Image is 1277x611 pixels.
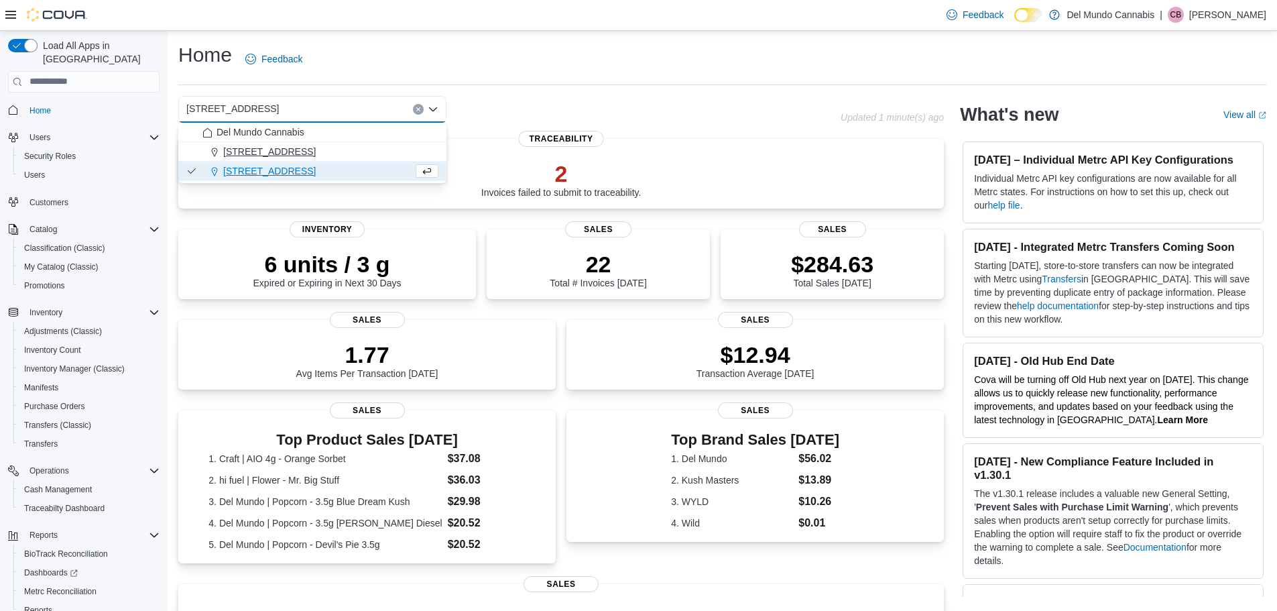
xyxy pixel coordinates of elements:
[19,380,64,396] a: Manifests
[178,142,446,162] button: [STREET_ADDRESS]
[178,42,232,68] h1: Home
[519,131,604,147] span: Traceability
[24,364,125,374] span: Inventory Manager (Classic)
[24,103,56,119] a: Home
[13,239,165,258] button: Classification (Classic)
[24,262,99,272] span: My Catalog (Classic)
[976,502,1168,512] strong: Prevent Sales with Purchase Limit Warning
[13,582,165,601] button: Metrc Reconciliation
[974,259,1252,326] p: Starting [DATE], store-to-store transfers can now be integrated with Metrc using in [GEOGRAPHIC_D...
[24,221,62,237] button: Catalog
[448,515,526,531] dd: $20.52
[330,312,405,328] span: Sales
[24,304,160,321] span: Inventory
[974,153,1252,166] h3: [DATE] – Individual Metrc API Key Configurations
[1223,109,1266,120] a: View allExternal link
[13,435,165,453] button: Transfers
[27,8,87,21] img: Cova
[24,567,78,578] span: Dashboards
[24,345,81,355] span: Inventory Count
[481,160,642,187] p: 2
[791,251,873,288] div: Total Sales [DATE]
[13,341,165,359] button: Inventory Count
[671,432,839,448] h3: Top Brand Sales [DATE]
[19,323,160,339] span: Adjustments (Classic)
[19,398,160,414] span: Purchase Orders
[3,192,165,212] button: Customers
[550,251,646,278] p: 22
[19,417,97,433] a: Transfers (Classic)
[24,527,63,543] button: Reports
[798,451,839,467] dd: $56.02
[19,361,130,377] a: Inventory Manager (Classic)
[29,105,51,116] span: Home
[223,164,316,178] span: [STREET_ADDRESS]
[19,584,102,600] a: Metrc Reconciliation
[671,495,793,508] dt: 3. WYLD
[223,145,316,158] span: [STREET_ADDRESS]
[696,341,814,368] p: $12.94
[428,104,438,115] button: Close list of options
[19,565,160,581] span: Dashboards
[13,322,165,341] button: Adjustments (Classic)
[19,342,160,358] span: Inventory Count
[987,200,1020,211] a: help file
[208,516,442,530] dt: 4. Del Mundo | Popcorn - 3.5g [PERSON_NAME] Diesel
[24,129,56,146] button: Users
[13,545,165,563] button: BioTrack Reconciliation
[13,166,165,184] button: Users
[19,436,63,452] a: Transfers
[24,463,160,479] span: Operations
[1042,274,1081,284] a: Transfers
[208,538,442,551] dt: 5. Del Mundo | Popcorn - Devil's Pie 3.5g
[13,499,165,518] button: Traceabilty Dashboard
[296,341,438,379] div: Avg Items Per Transaction [DATE]
[24,549,108,559] span: BioTrack Reconciliation
[974,354,1252,368] h3: [DATE] - Old Hub End Date
[524,576,599,592] span: Sales
[29,132,50,143] span: Users
[974,455,1252,482] h3: [DATE] - New Compliance Feature Included in v1.30.1
[19,417,160,433] span: Transfers (Classic)
[19,167,50,183] a: Users
[799,221,866,237] span: Sales
[1160,7,1162,23] p: |
[19,500,110,516] a: Traceabilty Dashboard
[253,251,402,288] div: Expired or Expiring in Next 30 Days
[696,341,814,379] div: Transaction Average [DATE]
[29,224,57,235] span: Catalog
[178,123,446,142] button: Del Mundo Cannabis
[24,170,45,180] span: Users
[24,463,74,479] button: Operations
[13,276,165,295] button: Promotions
[13,563,165,582] a: Dashboards
[24,382,58,393] span: Manifests
[671,474,793,487] dt: 2. Kush Masters
[1014,22,1015,23] span: Dark Mode
[19,323,107,339] a: Adjustments (Classic)
[13,258,165,276] button: My Catalog (Classic)
[24,129,160,146] span: Users
[13,480,165,499] button: Cash Management
[24,194,160,211] span: Customers
[253,251,402,278] p: 6 units / 3 g
[24,503,105,514] span: Traceabilty Dashboard
[38,39,160,66] span: Load All Apps in [GEOGRAPHIC_DATA]
[208,452,442,465] dt: 1. Craft | AIO 4g - Orange Sorbet
[974,374,1248,425] span: Cova will be turning off Old Hub next year on [DATE]. This change allows us to quickly release ne...
[413,104,424,115] button: Clear input
[13,147,165,166] button: Security Roles
[481,160,642,198] div: Invoices failed to submit to traceability.
[178,162,446,181] button: [STREET_ADDRESS]
[448,494,526,510] dd: $29.98
[19,240,111,256] a: Classification (Classic)
[1189,7,1266,23] p: [PERSON_NAME]
[19,565,83,581] a: Dashboards
[24,484,92,495] span: Cash Management
[19,240,160,256] span: Classification (Classic)
[1067,7,1154,23] p: Del Mundo Cannabis
[841,112,944,123] p: Updated 1 minute(s) ago
[3,461,165,480] button: Operations
[24,326,102,337] span: Adjustments (Classic)
[24,439,58,449] span: Transfers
